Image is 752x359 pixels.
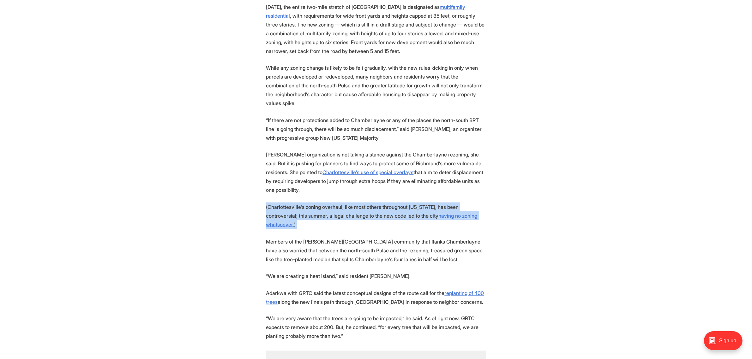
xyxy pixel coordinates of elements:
[266,314,486,341] p: “We are very aware that the trees are going to be impacted,” he said. As of right now, GRTC expec...
[266,289,486,306] p: Adarkwa with GRTC said the latest conceptual designs of the route call for the along the new line...
[266,237,486,264] p: Members of the [PERSON_NAME][GEOGRAPHIC_DATA] community that flanks Chamberlayne have also worrie...
[699,328,752,359] iframe: portal-trigger
[266,3,486,56] p: [DATE], the entire two-mile stretch of [GEOGRAPHIC_DATA] is designated as , with requirements for...
[266,116,486,142] p: “If there are not protections added to Chamberlayne or any of the places the north-south BRT line...
[266,150,486,194] p: [PERSON_NAME] organization is not taking a stance against the Chamberlayne rezoning, she said. Bu...
[266,290,484,305] a: replanting of 400 trees
[266,63,486,108] p: While any zoning change is likely to be felt gradually, with the new rules kicking in only when p...
[266,203,486,229] p: (Charlottesville’s zoning overhaul, like most others throughout [US_STATE], has been controversia...
[266,4,466,19] a: multifamily residential
[323,169,414,175] a: Charlottesville’s use of special overlays
[266,213,478,228] a: having no zoning whatsoever
[266,272,486,280] p: “We are creating a heat island,” said resident [PERSON_NAME].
